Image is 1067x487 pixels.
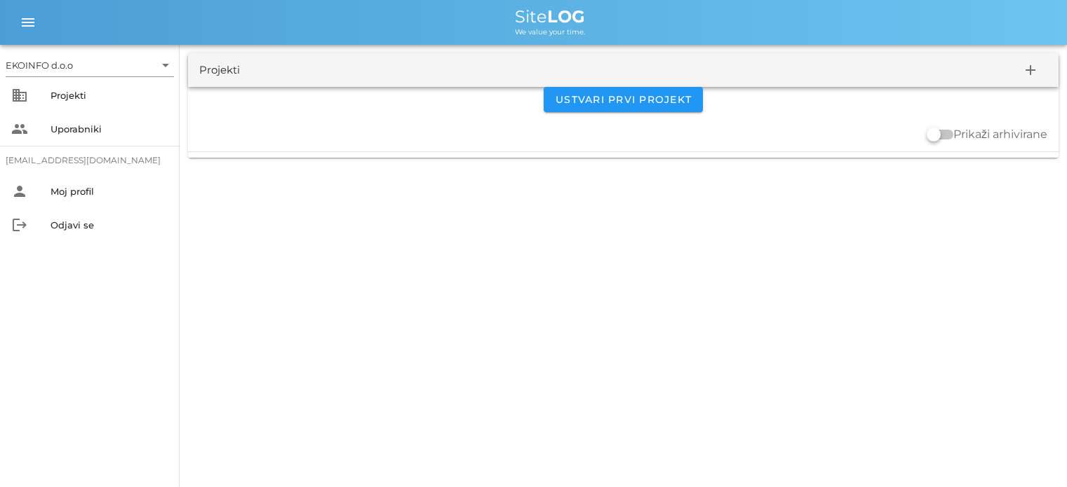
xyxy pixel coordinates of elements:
[51,219,168,231] div: Odjavi se
[6,54,174,76] div: EKOINFO d.o.o
[11,121,28,137] i: people
[11,217,28,233] i: logout
[1022,62,1039,78] i: add
[544,87,703,112] button: Ustvari prvi projekt
[11,183,28,200] i: person
[515,6,585,27] span: Site
[51,186,168,197] div: Moj profil
[953,128,1047,142] label: Prikaži arhivirane
[199,62,240,78] div: Projekti
[51,123,168,135] div: Uporabniki
[515,27,585,36] span: We value your time.
[11,87,28,104] i: business
[51,90,168,101] div: Projekti
[20,14,36,31] i: menu
[157,57,174,74] i: arrow_drop_down
[6,59,73,71] div: EKOINFO d.o.o
[547,6,585,27] b: LOG
[555,93,692,106] span: Ustvari prvi projekt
